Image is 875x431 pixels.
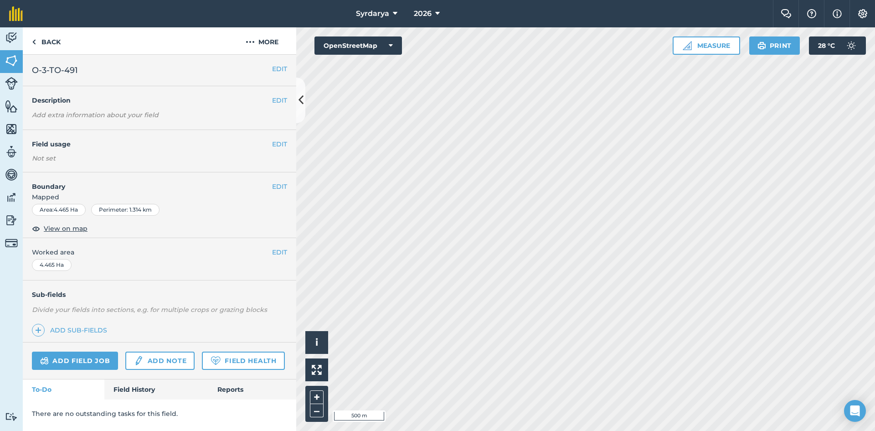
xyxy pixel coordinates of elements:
[32,111,159,119] em: Add extra information about your field
[5,168,18,182] img: svg+xml;base64,PD94bWwgdmVyc2lvbj0iMS4wIiBlbmNvZGluZz0idXRmLTgiPz4KPCEtLSBHZW5lcmF0b3I6IEFkb2JlIE...
[272,247,287,257] button: EDIT
[414,8,432,19] span: 2026
[5,213,18,227] img: svg+xml;base64,PD94bWwgdmVyc2lvbj0iMS4wIiBlbmNvZGluZz0idXRmLTgiPz4KPCEtLSBHZW5lcmF0b3I6IEFkb2JlIE...
[356,8,389,19] span: Syrdarya
[32,64,78,77] span: O-3-TO-491
[32,223,40,234] img: svg+xml;base64,PHN2ZyB4bWxucz0iaHR0cDovL3d3dy53My5vcmcvMjAwMC9zdmciIHdpZHRoPSIxOCIgaGVpZ2h0PSIyNC...
[842,36,860,55] img: svg+xml;base64,PD94bWwgdmVyc2lvbj0iMS4wIiBlbmNvZGluZz0idXRmLTgiPz4KPCEtLSBHZW5lcmF0b3I6IEFkb2JlIE...
[202,352,284,370] a: Field Health
[32,154,287,163] div: Not set
[32,247,287,257] span: Worked area
[32,409,287,419] p: There are no outstanding tasks for this field.
[844,400,866,422] div: Open Intercom Messenger
[5,191,18,204] img: svg+xml;base64,PD94bWwgdmVyc2lvbj0iMS4wIiBlbmNvZGluZz0idXRmLTgiPz4KPCEtLSBHZW5lcmF0b3I6IEFkb2JlIE...
[32,259,72,271] div: 4.465 Ha
[272,182,287,192] button: EDIT
[806,9,817,18] img: A question mark icon
[23,290,296,300] h4: Sub-fields
[5,31,18,45] img: svg+xml;base64,PD94bWwgdmVyc2lvbj0iMS4wIiBlbmNvZGluZz0idXRmLTgiPz4KPCEtLSBHZW5lcmF0b3I6IEFkb2JlIE...
[315,337,318,348] span: i
[310,390,324,404] button: +
[5,99,18,113] img: svg+xml;base64,PHN2ZyB4bWxucz0iaHR0cDovL3d3dy53My5vcmcvMjAwMC9zdmciIHdpZHRoPSI1NiIgaGVpZ2h0PSI2MC...
[35,325,41,336] img: svg+xml;base64,PHN2ZyB4bWxucz0iaHR0cDovL3d3dy53My5vcmcvMjAwMC9zdmciIHdpZHRoPSIxNCIgaGVpZ2h0PSIyNC...
[23,172,272,192] h4: Boundary
[5,54,18,68] img: svg+xml;base64,PHN2ZyB4bWxucz0iaHR0cDovL3d3dy53My5vcmcvMjAwMC9zdmciIHdpZHRoPSI1NiIgaGVpZ2h0PSI2MC...
[23,27,70,54] a: Back
[208,379,296,400] a: Reports
[757,40,766,51] img: svg+xml;base64,PHN2ZyB4bWxucz0iaHR0cDovL3d3dy53My5vcmcvMjAwMC9zdmciIHdpZHRoPSIxOSIgaGVpZ2h0PSIyNC...
[314,36,402,55] button: OpenStreetMap
[818,36,835,55] span: 28 ° C
[312,365,322,375] img: Four arrows, one pointing top left, one top right, one bottom right and the last bottom left
[809,36,866,55] button: 28 °C
[32,36,36,47] img: svg+xml;base64,PHN2ZyB4bWxucz0iaHR0cDovL3d3dy53My5vcmcvMjAwMC9zdmciIHdpZHRoPSI5IiBoZWlnaHQ9IjI0Ii...
[104,379,208,400] a: Field History
[134,355,144,366] img: svg+xml;base64,PD94bWwgdmVyc2lvbj0iMS4wIiBlbmNvZGluZz0idXRmLTgiPz4KPCEtLSBHZW5lcmF0b3I6IEFkb2JlIE...
[857,9,868,18] img: A cog icon
[683,41,692,50] img: Ruler icon
[5,145,18,159] img: svg+xml;base64,PD94bWwgdmVyc2lvbj0iMS4wIiBlbmNvZGluZz0idXRmLTgiPz4KPCEtLSBHZW5lcmF0b3I6IEFkb2JlIE...
[5,237,18,249] img: svg+xml;base64,PD94bWwgdmVyc2lvbj0iMS4wIiBlbmNvZGluZz0idXRmLTgiPz4KPCEtLSBHZW5lcmF0b3I6IEFkb2JlIE...
[23,192,296,202] span: Mapped
[23,379,104,400] a: To-Do
[272,64,287,74] button: EDIT
[833,8,842,19] img: svg+xml;base64,PHN2ZyB4bWxucz0iaHR0cDovL3d3dy53My5vcmcvMjAwMC9zdmciIHdpZHRoPSIxNyIgaGVpZ2h0PSIxNy...
[44,223,87,234] span: View on map
[32,223,87,234] button: View on map
[9,6,23,21] img: fieldmargin Logo
[781,9,792,18] img: Two speech bubbles overlapping with the left bubble in the forefront
[673,36,740,55] button: Measure
[32,95,287,105] h4: Description
[228,27,296,54] button: More
[32,324,111,337] a: Add sub-fields
[246,36,255,47] img: svg+xml;base64,PHN2ZyB4bWxucz0iaHR0cDovL3d3dy53My5vcmcvMjAwMC9zdmciIHdpZHRoPSIyMCIgaGVpZ2h0PSIyNC...
[40,355,49,366] img: svg+xml;base64,PD94bWwgdmVyc2lvbj0iMS4wIiBlbmNvZGluZz0idXRmLTgiPz4KPCEtLSBHZW5lcmF0b3I6IEFkb2JlIE...
[32,139,272,149] h4: Field usage
[32,204,86,216] div: Area : 4.465 Ha
[272,95,287,105] button: EDIT
[749,36,800,55] button: Print
[5,412,18,421] img: svg+xml;base64,PD94bWwgdmVyc2lvbj0iMS4wIiBlbmNvZGluZz0idXRmLTgiPz4KPCEtLSBHZW5lcmF0b3I6IEFkb2JlIE...
[32,306,267,314] em: Divide your fields into sections, e.g. for multiple crops or grazing blocks
[125,352,195,370] a: Add note
[305,331,328,354] button: i
[5,122,18,136] img: svg+xml;base64,PHN2ZyB4bWxucz0iaHR0cDovL3d3dy53My5vcmcvMjAwMC9zdmciIHdpZHRoPSI1NiIgaGVpZ2h0PSI2MC...
[5,77,18,90] img: svg+xml;base64,PD94bWwgdmVyc2lvbj0iMS4wIiBlbmNvZGluZz0idXRmLTgiPz4KPCEtLSBHZW5lcmF0b3I6IEFkb2JlIE...
[32,352,118,370] a: Add field job
[91,204,160,216] div: Perimeter : 1.314 km
[272,139,287,149] button: EDIT
[310,404,324,417] button: –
